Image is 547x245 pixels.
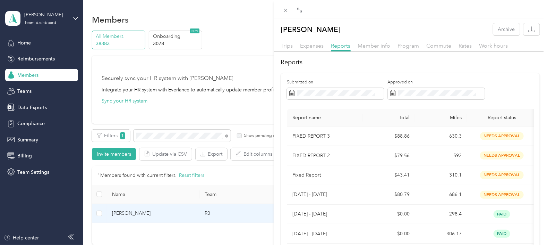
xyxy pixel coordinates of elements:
span: needs approval [480,171,524,179]
p: [DATE] - [DATE] [292,191,358,198]
span: needs approval [480,191,524,199]
span: Trips [281,42,293,49]
span: Commute [427,42,452,49]
p: [DATE] - [DATE] [292,210,358,218]
button: Archive [493,23,520,35]
span: Work hours [479,42,508,49]
span: paid [494,210,510,218]
span: Rates [459,42,472,49]
td: 310.1 [415,165,467,185]
td: 298.4 [415,205,467,224]
label: Submitted on [287,79,384,85]
p: FIXED REPORT 2 [292,152,358,160]
span: paid [494,230,510,238]
label: Approved on [388,79,485,85]
span: Reports [331,42,351,49]
th: Report name [287,109,363,126]
span: Report status [473,115,531,121]
h2: Reports [281,58,540,67]
td: 592 [415,146,467,165]
td: 686.1 [415,185,467,205]
td: $43.41 [363,165,415,185]
td: 306.17 [415,224,467,244]
td: 630.3 [415,126,467,146]
p: FIXED REPORT 3 [292,132,358,140]
span: Expenses [300,42,324,49]
div: Miles [421,115,462,121]
td: $80.79 [363,185,415,205]
td: $0.00 [363,224,415,244]
p: [DATE] - [DATE] [292,230,358,238]
span: Member info [358,42,391,49]
iframe: Everlance-gr Chat Button Frame [508,206,547,245]
span: Program [398,42,419,49]
td: $88.86 [363,126,415,146]
div: Total [369,115,410,121]
span: needs approval [480,152,524,160]
p: [PERSON_NAME] [281,23,341,35]
td: $0.00 [363,205,415,224]
td: $79.56 [363,146,415,165]
span: needs approval [480,132,524,140]
p: Fixed Report [292,171,358,179]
